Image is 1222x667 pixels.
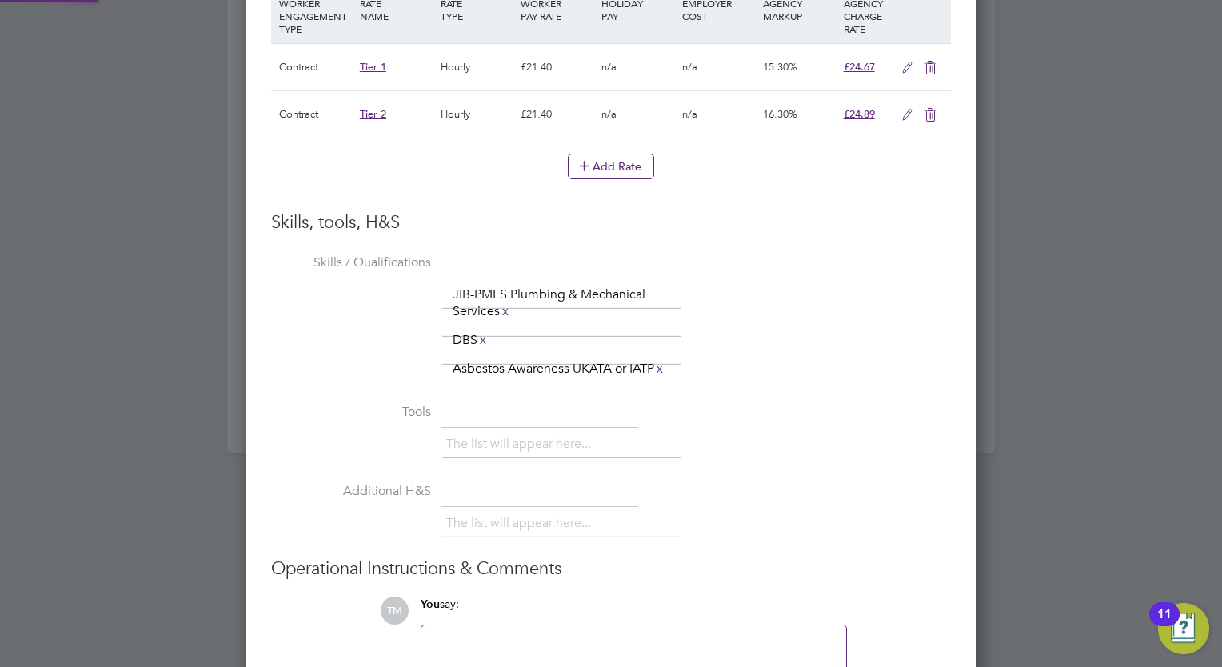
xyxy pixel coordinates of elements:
[1158,603,1209,654] button: Open Resource Center, 11 new notifications
[446,513,597,534] li: The list will appear here...
[421,597,440,611] span: You
[271,557,951,581] h3: Operational Instructions & Comments
[381,597,409,625] span: TM
[421,597,847,625] div: say:
[271,483,431,500] label: Additional H&S
[1157,614,1172,635] div: 11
